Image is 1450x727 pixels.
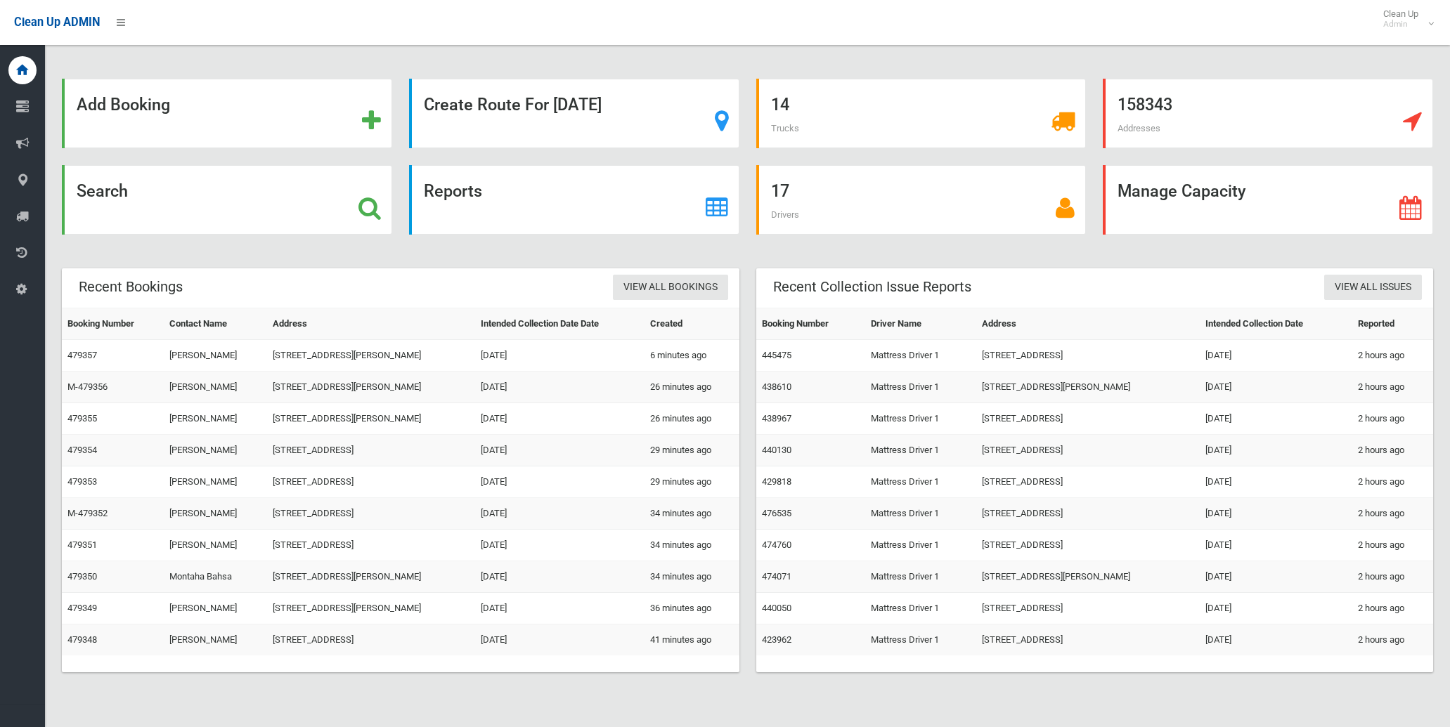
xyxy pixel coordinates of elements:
[1352,593,1433,624] td: 2 hours ago
[762,381,791,392] a: 438610
[762,634,791,645] a: 423962
[1118,95,1172,114] strong: 158343
[1352,372,1433,403] td: 2 hours ago
[865,561,976,593] td: Mattress Driver 1
[267,435,476,466] td: [STREET_ADDRESS]
[67,476,97,487] a: 479353
[1200,372,1352,403] td: [DATE]
[1200,593,1352,624] td: [DATE]
[613,275,728,301] a: View All Bookings
[762,476,791,487] a: 429818
[164,372,266,403] td: [PERSON_NAME]
[976,624,1200,656] td: [STREET_ADDRESS]
[1376,8,1432,30] span: Clean Up
[865,593,976,624] td: Mattress Driver 1
[267,466,476,498] td: [STREET_ADDRESS]
[756,308,865,340] th: Booking Number
[14,15,100,29] span: Clean Up ADMIN
[645,403,739,435] td: 26 minutes ago
[865,340,976,372] td: Mattress Driver 1
[645,561,739,593] td: 34 minutes ago
[645,593,739,624] td: 36 minutes ago
[976,308,1200,340] th: Address
[164,403,266,435] td: [PERSON_NAME]
[976,466,1200,498] td: [STREET_ADDRESS]
[267,624,476,656] td: [STREET_ADDRESS]
[645,308,739,340] th: Created
[1200,466,1352,498] td: [DATE]
[1324,275,1422,301] a: View All Issues
[762,350,791,360] a: 445475
[77,95,170,114] strong: Add Booking
[475,593,645,624] td: [DATE]
[976,561,1200,593] td: [STREET_ADDRESS][PERSON_NAME]
[409,165,739,235] a: Reports
[771,209,799,220] span: Drivers
[865,435,976,466] td: Mattress Driver 1
[267,561,476,593] td: [STREET_ADDRESS][PERSON_NAME]
[164,593,266,624] td: [PERSON_NAME]
[865,498,976,530] td: Mattress Driver 1
[62,308,164,340] th: Booking Number
[475,561,645,593] td: [DATE]
[645,530,739,561] td: 34 minutes ago
[67,381,108,392] a: M-479356
[762,445,791,455] a: 440130
[475,372,645,403] td: [DATE]
[1200,308,1352,340] th: Intended Collection Date
[1352,340,1433,372] td: 2 hours ago
[762,571,791,582] a: 474071
[1200,403,1352,435] td: [DATE]
[645,624,739,656] td: 41 minutes ago
[976,372,1200,403] td: [STREET_ADDRESS][PERSON_NAME]
[475,308,645,340] th: Intended Collection Date Date
[62,165,392,235] a: Search
[1200,530,1352,561] td: [DATE]
[1352,561,1433,593] td: 2 hours ago
[645,466,739,498] td: 29 minutes ago
[164,340,266,372] td: [PERSON_NAME]
[976,403,1200,435] td: [STREET_ADDRESS]
[164,498,266,530] td: [PERSON_NAME]
[267,530,476,561] td: [STREET_ADDRESS]
[771,181,789,201] strong: 17
[762,508,791,518] a: 476535
[267,498,476,530] td: [STREET_ADDRESS]
[771,95,789,114] strong: 14
[1118,123,1160,133] span: Addresses
[1352,530,1433,561] td: 2 hours ago
[865,403,976,435] td: Mattress Driver 1
[164,308,266,340] th: Contact Name
[409,79,739,148] a: Create Route For [DATE]
[865,624,976,656] td: Mattress Driver 1
[1352,435,1433,466] td: 2 hours ago
[865,372,976,403] td: Mattress Driver 1
[645,435,739,466] td: 29 minutes ago
[976,435,1200,466] td: [STREET_ADDRESS]
[62,273,200,301] header: Recent Bookings
[475,624,645,656] td: [DATE]
[762,413,791,424] a: 438967
[865,308,976,340] th: Driver Name
[475,466,645,498] td: [DATE]
[67,413,97,424] a: 479355
[67,571,97,582] a: 479350
[1352,403,1433,435] td: 2 hours ago
[645,372,739,403] td: 26 minutes ago
[865,530,976,561] td: Mattress Driver 1
[267,403,476,435] td: [STREET_ADDRESS][PERSON_NAME]
[1103,165,1433,235] a: Manage Capacity
[164,435,266,466] td: [PERSON_NAME]
[1200,498,1352,530] td: [DATE]
[756,165,1087,235] a: 17 Drivers
[1118,181,1245,201] strong: Manage Capacity
[865,466,976,498] td: Mattress Driver 1
[475,403,645,435] td: [DATE]
[1200,624,1352,656] td: [DATE]
[164,530,266,561] td: [PERSON_NAME]
[762,539,791,550] a: 474760
[67,603,97,613] a: 479349
[475,530,645,561] td: [DATE]
[756,273,988,301] header: Recent Collection Issue Reports
[267,593,476,624] td: [STREET_ADDRESS][PERSON_NAME]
